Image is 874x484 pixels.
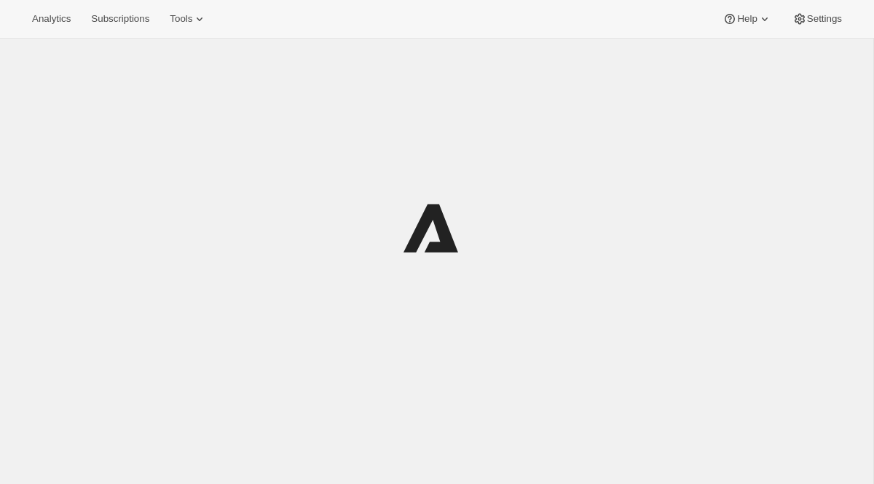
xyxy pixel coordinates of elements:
[91,13,149,25] span: Subscriptions
[170,13,192,25] span: Tools
[737,13,757,25] span: Help
[807,13,842,25] span: Settings
[23,9,79,29] button: Analytics
[82,9,158,29] button: Subscriptions
[784,9,851,29] button: Settings
[714,9,780,29] button: Help
[32,13,71,25] span: Analytics
[161,9,216,29] button: Tools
